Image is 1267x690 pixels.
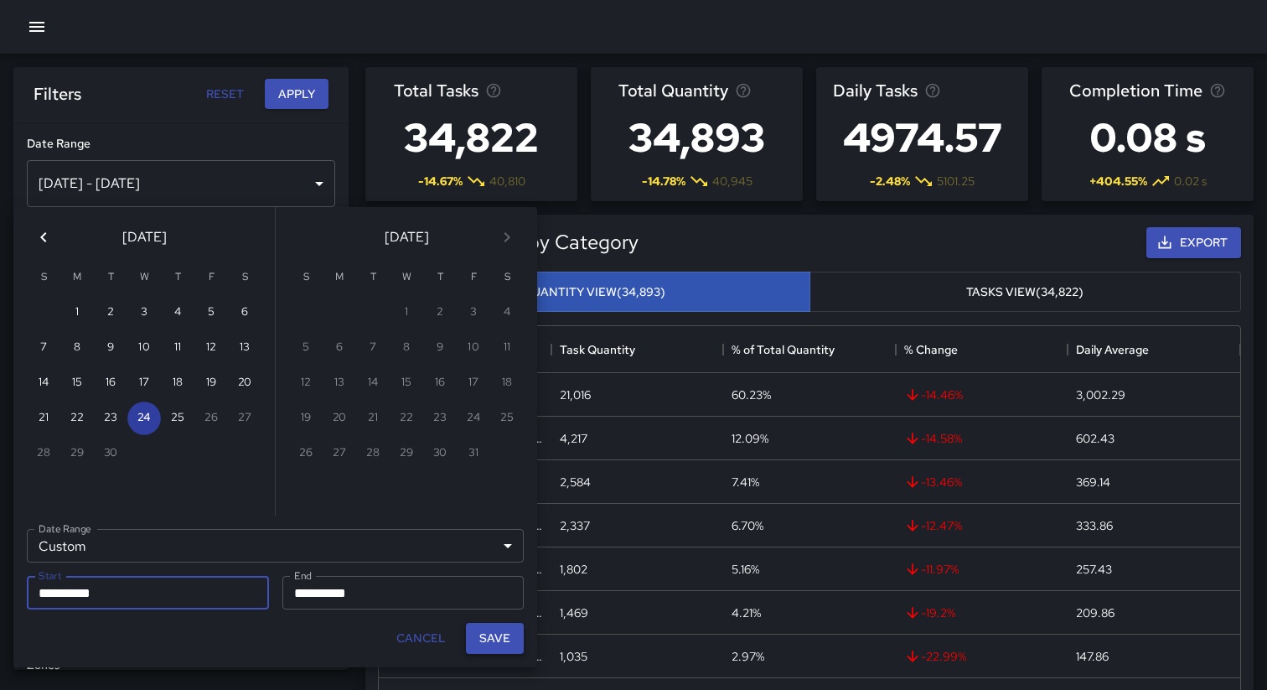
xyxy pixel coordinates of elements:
[294,568,312,583] label: End
[291,261,321,294] span: Sunday
[358,261,388,294] span: Tuesday
[60,296,94,329] button: 1
[39,568,61,583] label: Start
[391,261,421,294] span: Wednesday
[385,226,429,249] span: [DATE]
[94,296,127,329] button: 2
[27,331,60,365] button: 7
[94,331,127,365] button: 9
[94,402,127,435] button: 23
[122,226,167,249] span: [DATE]
[230,261,260,294] span: Saturday
[161,366,194,400] button: 18
[129,261,159,294] span: Wednesday
[228,331,261,365] button: 13
[425,261,455,294] span: Thursday
[161,331,194,365] button: 11
[127,296,161,329] button: 3
[161,296,194,329] button: 4
[27,220,60,254] button: Previous month
[161,402,194,435] button: 25
[163,261,193,294] span: Thursday
[228,366,261,400] button: 20
[94,366,127,400] button: 16
[127,366,161,400] button: 17
[27,366,60,400] button: 14
[466,623,524,654] button: Save
[60,331,94,365] button: 8
[196,261,226,294] span: Friday
[228,296,261,329] button: 6
[60,402,94,435] button: 22
[27,402,60,435] button: 21
[39,521,91,536] label: Date Range
[458,261,489,294] span: Friday
[390,623,452,654] button: Cancel
[194,296,228,329] button: 5
[127,331,161,365] button: 10
[492,261,522,294] span: Saturday
[194,331,228,365] button: 12
[27,529,524,563] div: Custom
[62,261,92,294] span: Monday
[28,261,59,294] span: Sunday
[60,366,94,400] button: 15
[324,261,354,294] span: Monday
[127,402,161,435] button: 24
[194,366,228,400] button: 19
[96,261,126,294] span: Tuesday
